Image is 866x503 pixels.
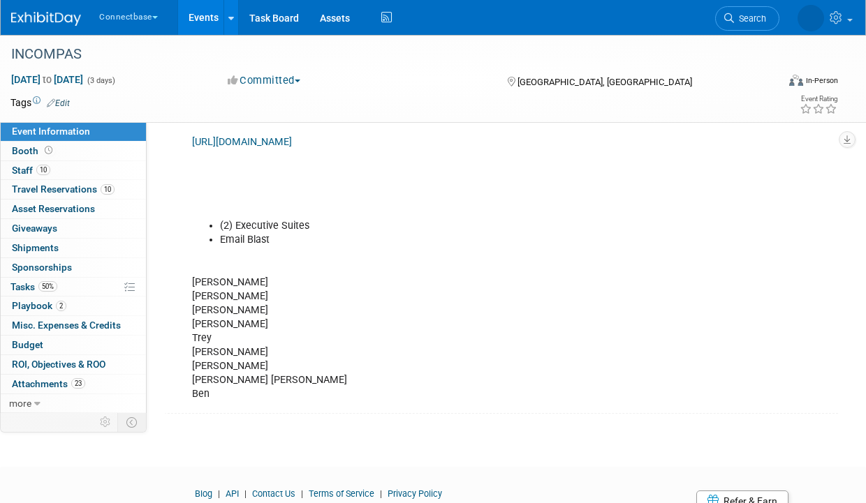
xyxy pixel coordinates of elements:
[12,262,72,273] span: Sponsorships
[86,76,115,85] span: (3 days)
[1,336,146,354] a: Budget
[1,180,146,199] a: Travel Reservations10
[10,73,84,86] span: [DATE] [DATE]
[12,300,66,311] span: Playbook
[1,142,146,160] a: Booth
[1,394,146,413] a: more
[12,359,105,370] span: ROI, Objectives & ROO
[192,136,292,148] a: [URL][DOMAIN_NAME]
[800,96,837,103] div: Event Rating
[1,316,146,335] a: Misc. Expenses & Credits
[47,98,70,108] a: Edit
[1,258,146,277] a: Sponsorships
[12,126,90,137] span: Event Information
[1,200,146,218] a: Asset Reservations
[6,42,768,67] div: INCOMPAS
[42,145,55,156] span: Booth not reserved yet
[56,301,66,311] span: 2
[101,184,115,195] span: 10
[12,378,85,389] span: Attachments
[798,5,824,31] img: Melissa Frank
[220,233,697,247] li: Email Blast
[298,488,307,499] span: |
[226,488,239,499] a: API
[36,165,50,175] span: 10
[12,223,57,234] span: Giveaways
[241,488,250,499] span: |
[734,13,766,24] span: Search
[12,165,50,176] span: Staff
[214,488,223,499] span: |
[789,75,803,86] img: Format-Inperson.png
[388,488,442,499] a: Privacy Policy
[10,96,70,110] td: Tags
[252,488,295,499] a: Contact Us
[118,413,147,431] td: Toggle Event Tabs
[12,339,43,350] span: Budget
[309,488,374,499] a: Terms of Service
[182,16,705,408] div: [PERSON_NAME] [PERSON_NAME] [PERSON_NAME] [PERSON_NAME] Trey [PERSON_NAME] [PERSON_NAME] [PERSON_...
[1,355,146,374] a: ROI, Objectives & ROO
[11,12,81,26] img: ExhibitDay
[94,413,118,431] td: Personalize Event Tab Strip
[41,74,54,85] span: to
[12,242,59,253] span: Shipments
[1,161,146,180] a: Staff10
[1,278,146,296] a: Tasks50%
[220,219,697,233] li: (2) Executive Suites
[12,145,55,156] span: Booth
[1,239,146,257] a: Shipments
[376,488,386,499] span: |
[518,77,692,87] span: [GEOGRAPHIC_DATA], [GEOGRAPHIC_DATA]
[9,398,31,409] span: more
[1,122,146,141] a: Event Information
[71,378,85,389] span: 23
[12,203,95,214] span: Asset Reservations
[10,281,57,292] span: Tasks
[1,375,146,393] a: Attachments23
[715,6,779,31] a: Search
[1,219,146,238] a: Giveaways
[1,296,146,315] a: Playbook2
[223,73,306,88] button: Committed
[12,183,115,195] span: Travel Reservations
[38,281,57,292] span: 50%
[195,488,212,499] a: Blog
[718,73,839,93] div: Event Format
[805,75,838,86] div: In-Person
[12,320,121,331] span: Misc. Expenses & Credits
